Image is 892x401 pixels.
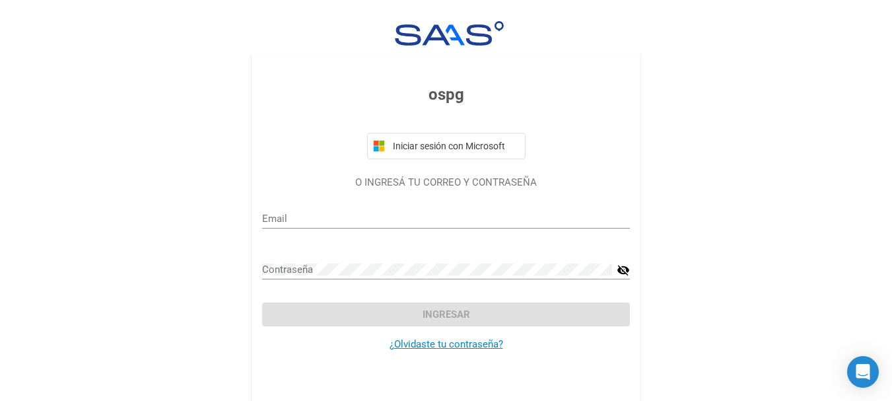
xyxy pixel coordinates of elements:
[617,262,630,278] mat-icon: visibility_off
[262,83,630,106] h3: ospg
[390,141,520,151] span: Iniciar sesión con Microsoft
[847,356,879,388] div: Open Intercom Messenger
[262,303,630,326] button: Ingresar
[390,338,503,350] a: ¿Olvidaste tu contraseña?
[423,309,470,320] span: Ingresar
[367,133,526,159] button: Iniciar sesión con Microsoft
[262,175,630,190] p: O INGRESÁ TU CORREO Y CONTRASEÑA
